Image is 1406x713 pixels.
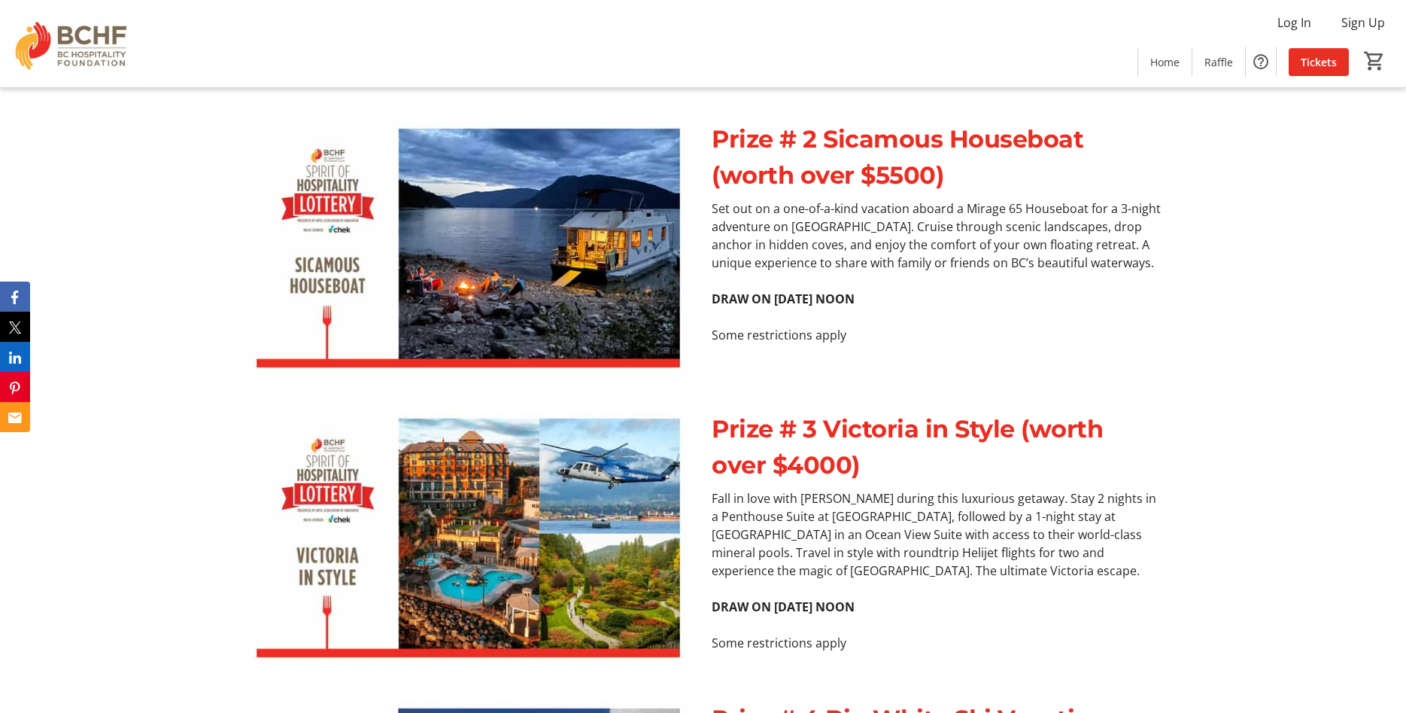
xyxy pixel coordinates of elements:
[9,6,143,81] img: BC Hospitality Foundation's Logo
[712,411,1162,483] p: Prize # 3 Victoria in Style (worth over $4000)
[1277,14,1311,32] span: Log In
[1204,54,1233,70] span: Raffle
[712,200,1162,272] p: Set out on a one-of-a-kind vacation aboard a Mirage 65 Houseboat for a 3-night adventure on [GEOG...
[1192,48,1245,76] a: Raffle
[1361,47,1388,75] button: Cart
[1329,11,1397,35] button: Sign Up
[712,634,1162,652] p: Some restrictions apply
[1138,48,1192,76] a: Home
[1289,48,1349,76] a: Tickets
[1301,54,1337,70] span: Tickets
[712,326,1162,344] p: Some restrictions apply
[712,599,855,615] strong: DRAW ON [DATE] NOON
[712,121,1162,193] p: Prize # 2 Sicamous Houseboat (worth over $5500)
[1265,11,1323,35] button: Log In
[1246,47,1276,77] button: Help
[1150,54,1180,70] span: Home
[243,121,694,375] img: undefined
[712,291,855,307] strong: DRAW ON [DATE] NOON
[243,411,694,665] img: undefined
[712,489,1162,580] p: Fall in love with [PERSON_NAME] during this luxurious getaway. Stay 2 nights in a Penthouse Suite...
[1341,14,1385,32] span: Sign Up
